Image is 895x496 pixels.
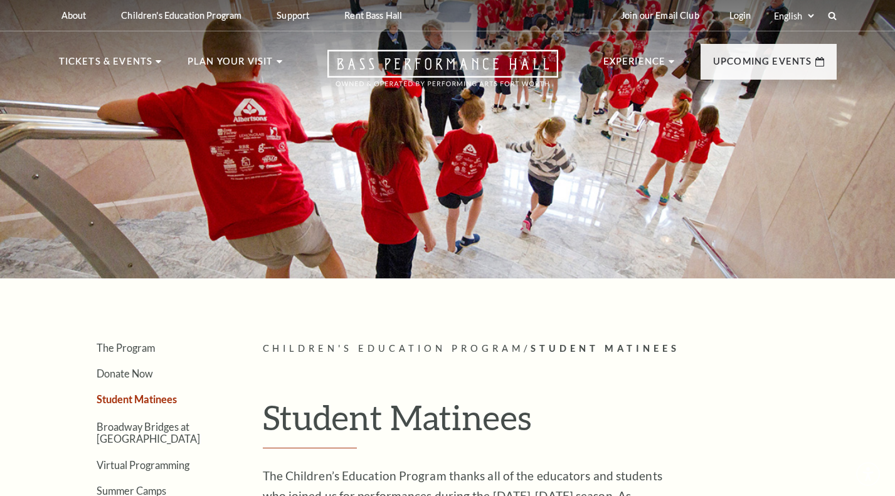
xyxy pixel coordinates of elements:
[263,341,837,357] p: /
[713,54,812,77] p: Upcoming Events
[97,393,177,405] a: Student Matinees
[277,10,309,21] p: Support
[188,54,273,77] p: Plan Your Visit
[263,343,524,354] span: Children's Education Program
[771,10,816,22] select: Select:
[97,421,200,445] a: Broadway Bridges at [GEOGRAPHIC_DATA]
[61,10,87,21] p: About
[97,367,153,379] a: Donate Now
[263,397,837,448] h1: Student Matinees
[97,459,189,471] a: Virtual Programming
[344,10,402,21] p: Rent Bass Hall
[97,342,155,354] a: The Program
[121,10,241,21] p: Children's Education Program
[603,54,666,77] p: Experience
[59,54,153,77] p: Tickets & Events
[531,343,680,354] span: Student Matinees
